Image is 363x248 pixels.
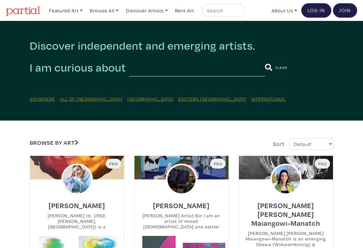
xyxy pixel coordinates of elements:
[166,164,197,195] img: phpThumb.php
[153,199,210,207] a: [PERSON_NAME]
[60,96,123,102] a: All of [GEOGRAPHIC_DATA]
[239,208,333,216] a: [PERSON_NAME] [PERSON_NAME] Maiangowi-Manatch
[30,39,333,53] h2: Discover independent and emerging artists.
[251,96,286,102] a: International
[333,3,357,18] a: Join
[30,139,78,146] a: Browse by Art
[153,201,210,210] h6: [PERSON_NAME]
[178,96,246,102] a: Eastern [GEOGRAPHIC_DATA]
[30,60,126,75] h2: I am curious about
[172,4,197,17] a: Rent Art
[301,3,331,18] a: Log In
[61,164,93,195] img: phpThumb.php
[134,213,229,230] small: [PERSON_NAME] Artist Bio I am an artist of mixed [DEMOGRAPHIC_DATA] and settler heritage. My pain...
[49,199,105,207] a: [PERSON_NAME]
[109,161,118,166] span: Pro
[127,96,174,102] a: [GEOGRAPHIC_DATA]
[275,64,287,71] a: Clear
[30,96,55,102] a: Anywhere
[206,7,239,15] input: Search
[275,65,287,70] small: Clear
[87,4,121,17] a: Browse All
[318,161,327,166] span: Pro
[46,4,86,17] a: Featured Art
[239,230,333,248] small: [PERSON_NAME] [PERSON_NAME] Maiangowi-Manatch is an emerging Odawa (Wiikwemkoong) & Algonquin (Mi...
[273,140,285,148] span: Sort
[123,4,171,17] a: Discover Artists
[49,201,105,210] h6: [PERSON_NAME]
[213,161,223,166] span: Pro
[269,4,300,17] a: About Us
[30,213,124,230] small: [PERSON_NAME] (b. 1992, [PERSON_NAME], [GEOGRAPHIC_DATA]) is a multidisciplinary [DEMOGRAPHIC_DAT...
[270,164,302,195] img: phpThumb.php
[239,201,333,227] h6: [PERSON_NAME] [PERSON_NAME] Maiangowi-Manatch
